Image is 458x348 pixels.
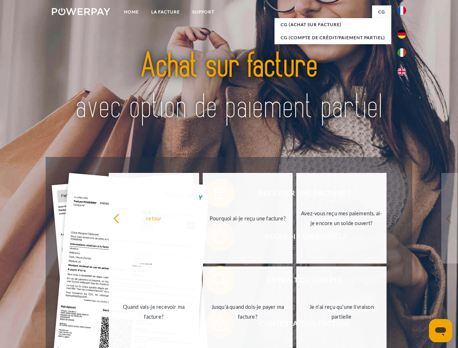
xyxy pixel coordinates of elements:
[397,67,406,76] img: en
[113,213,195,223] div: retour
[397,6,406,15] img: fr
[429,319,452,342] iframe: Bouton de lancement de la fenêtre de messagerie
[52,8,110,15] img: logo-powerpay-white.svg
[296,173,387,264] a: Avez-vous reçu mes paiements, ai-je encore un solde ouvert?
[113,302,195,322] div: Quand vais-je recevoir ma facture?
[275,18,391,31] a: CG (achat sur facture)
[397,30,406,38] img: de
[207,213,289,223] div: Pourquoi ai-je reçu une facture?
[301,302,382,322] div: Je n'ai reçu qu'une livraison partielle
[145,5,186,18] a: LA FACTURE
[186,5,220,18] a: Support
[372,5,391,18] a: CG
[207,302,289,322] div: Jusqu'à quand dois-je payer ma facture?
[118,5,145,18] a: Home
[69,35,389,139] img: title-powerpay_fr.svg
[301,208,382,228] div: Avez-vous reçu mes paiements, ai-je encore un solde ouvert?
[275,31,391,44] a: CG (Compte de crédit/paiement partiel)
[397,48,406,57] img: it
